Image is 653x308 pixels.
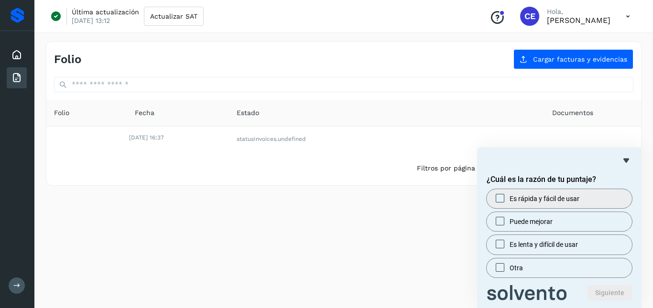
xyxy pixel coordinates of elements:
div: [DATE] 16:37 [129,133,227,142]
div: ¿Cuál es la razón de tu puntaje? [487,189,632,277]
span: Actualizar SAT [150,13,197,20]
p: CLAUDIA ELIZABETH SANCHEZ [547,16,610,25]
span: Estado [237,108,259,118]
span: Documentos [552,108,593,118]
td: statusInvoices.undefined [229,127,452,151]
button: Ocultar encuesta [620,155,632,166]
h2: ¿Cuál es la razón de tu puntaje? [487,174,632,185]
button: Actualizar SAT [144,7,204,26]
div: Inicio [7,44,27,65]
div: Facturas [7,67,27,88]
p: Última actualización [72,8,139,16]
span: Otra [510,263,523,273]
button: Cargar facturas y evidencias [513,49,633,69]
button: Siguiente pregunta [588,285,632,300]
span: Es lenta y difícil de usar [510,240,578,249]
span: Folio [54,108,69,118]
p: [DATE] 13:12 [72,16,110,25]
span: Filtros por página : [417,163,479,173]
span: Puede mejorar [510,217,553,226]
h4: Folio [54,53,81,66]
span: Cargar facturas y evidencias [533,56,627,63]
span: Es rápida y fácil de usar [510,194,579,203]
span: Fecha [135,108,154,118]
p: Hola, [547,8,610,16]
div: ¿Cuál es la razón de tu puntaje? [487,155,632,300]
